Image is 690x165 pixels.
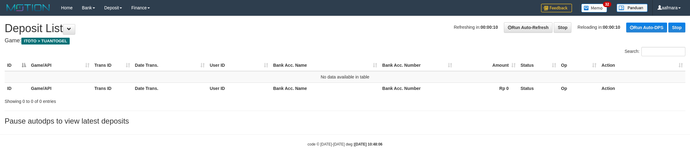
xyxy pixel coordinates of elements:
th: Rp 0 [455,82,518,94]
th: Status [518,82,559,94]
a: Run Auto-Refresh [504,22,552,33]
th: ID: activate to sort column descending [5,60,28,71]
th: Action: activate to sort column ascending [599,60,685,71]
img: MOTION_logo.png [5,3,52,12]
label: Search: [625,47,685,56]
span: Reloading in: [578,25,620,30]
th: Game/API [28,82,92,94]
img: panduan.png [617,4,648,12]
th: Amount: activate to sort column ascending [455,60,518,71]
th: Trans ID: activate to sort column ascending [92,60,133,71]
th: Bank Acc. Number [380,82,455,94]
a: Stop [554,22,571,33]
th: User ID [207,82,271,94]
a: Stop [668,23,685,32]
th: Op [559,82,599,94]
span: Refreshing in: [454,25,498,30]
th: Date Trans. [133,82,207,94]
th: Date Trans.: activate to sort column ascending [133,60,207,71]
h4: Game: [5,38,685,44]
strong: [DATE] 10:48:06 [355,142,382,146]
th: Status: activate to sort column ascending [518,60,559,71]
th: Action [599,82,685,94]
strong: 00:00:10 [603,25,620,30]
span: 32 [603,2,611,7]
strong: 00:00:10 [481,25,498,30]
th: User ID: activate to sort column ascending [207,60,271,71]
th: ID [5,82,28,94]
th: Bank Acc. Name: activate to sort column ascending [271,60,380,71]
input: Search: [641,47,685,56]
span: ITOTO > TUANTOGEL [21,38,70,44]
td: No data available in table [5,71,685,83]
th: Trans ID [92,82,133,94]
th: Bank Acc. Number: activate to sort column ascending [380,60,455,71]
th: Bank Acc. Name [271,82,380,94]
h3: Pause autodps to view latest deposits [5,117,685,125]
img: Button%20Memo.svg [581,4,607,12]
div: Showing 0 to 0 of 0 entries [5,96,283,104]
a: Run Auto-DPS [626,23,667,32]
h1: Deposit List [5,22,685,35]
img: Feedback.jpg [541,4,572,12]
small: code © [DATE]-[DATE] dwg | [308,142,382,146]
th: Op: activate to sort column ascending [559,60,599,71]
th: Game/API: activate to sort column ascending [28,60,92,71]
